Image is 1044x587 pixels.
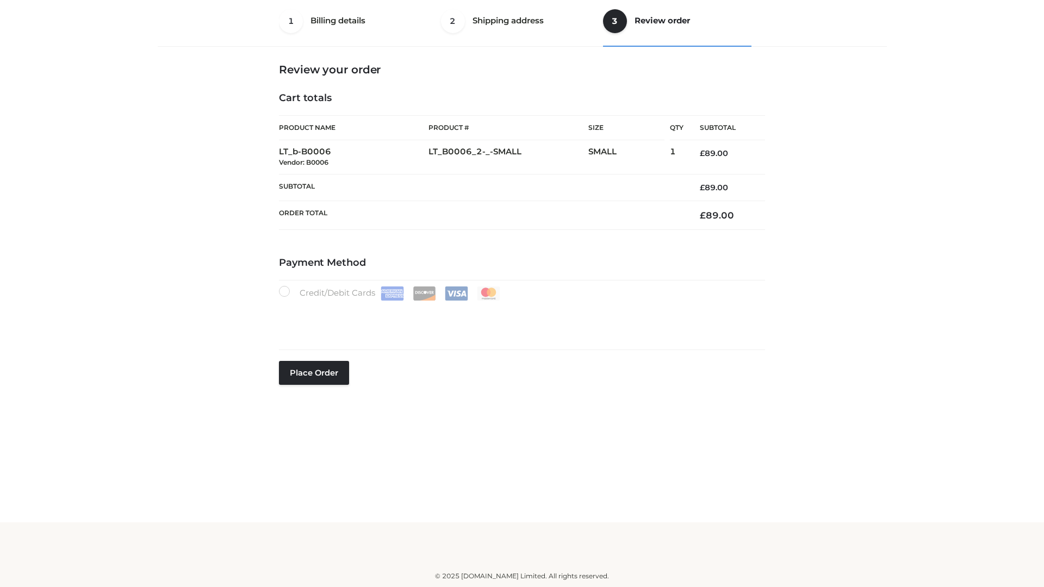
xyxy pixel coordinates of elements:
td: LT_B0006_2-_-SMALL [428,140,588,174]
th: Subtotal [683,116,765,140]
th: Product Name [279,115,428,140]
td: LT_b-B0006 [279,140,428,174]
img: Amex [381,286,404,301]
div: © 2025 [DOMAIN_NAME] Limited. All rights reserved. [161,571,883,582]
th: Product # [428,115,588,140]
td: SMALL [588,140,670,174]
img: Discover [413,286,436,301]
span: £ [700,183,705,192]
label: Credit/Debit Cards [279,286,501,301]
img: Visa [445,286,468,301]
img: Mastercard [477,286,500,301]
iframe: Secure payment input frame [277,298,763,338]
h4: Payment Method [279,257,765,269]
bdi: 89.00 [700,148,728,158]
small: Vendor: B0006 [279,158,328,166]
th: Order Total [279,201,683,230]
th: Qty [670,115,683,140]
span: £ [700,210,706,221]
span: £ [700,148,705,158]
td: 1 [670,140,683,174]
th: Subtotal [279,174,683,201]
h4: Cart totals [279,92,765,104]
bdi: 89.00 [700,210,734,221]
button: Place order [279,361,349,385]
th: Size [588,116,664,140]
bdi: 89.00 [700,183,728,192]
h3: Review your order [279,63,765,76]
